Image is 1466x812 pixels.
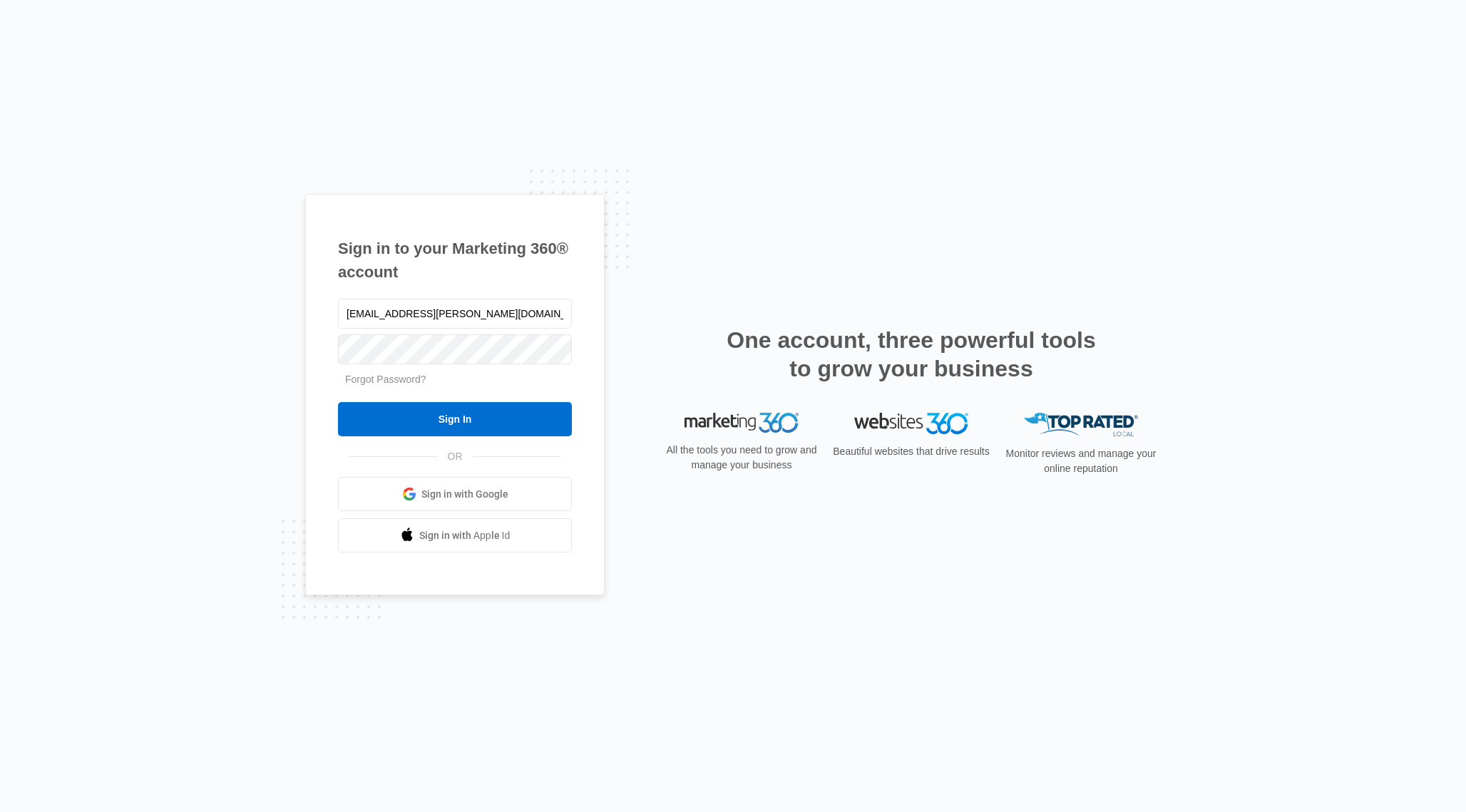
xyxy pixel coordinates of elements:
h1: Sign in to your Marketing 360® account [338,237,572,284]
p: Monitor reviews and manage your online reputation [1001,446,1161,476]
a: Sign in with Google [338,477,572,511]
span: Sign in with Google [421,487,508,502]
input: Email [338,299,572,329]
span: OR [438,449,473,464]
span: Sign in with Apple Id [419,528,511,543]
p: Beautiful websites that drive results [831,444,991,459]
img: Websites 360 [854,413,968,433]
img: Top Rated Local [1024,413,1138,436]
img: Marketing 360 [685,413,799,433]
a: Sign in with Apple Id [338,518,572,553]
a: Forgot Password? [345,374,426,385]
input: Sign In [338,402,572,436]
h2: One account, three powerful tools to grow your business [722,326,1100,383]
p: All the tools you need to grow and manage your business [662,443,821,473]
